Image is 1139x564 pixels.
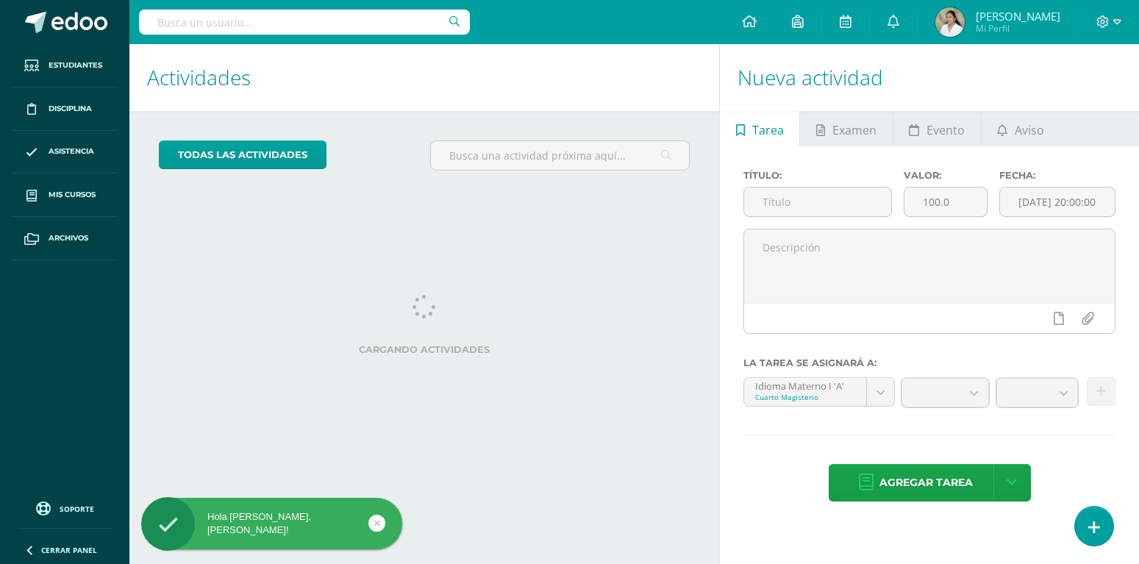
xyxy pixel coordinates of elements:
label: La tarea se asignará a: [743,357,1115,368]
a: Soporte [18,498,112,518]
a: Archivos [12,217,118,260]
input: Título [744,188,890,216]
a: Mis cursos [12,174,118,217]
span: Aviso [1015,113,1044,148]
input: Busca una actividad próxima aquí... [431,141,689,170]
span: Soporte [60,504,94,514]
span: Cerrar panel [41,545,97,555]
div: Hola [PERSON_NAME], [PERSON_NAME]! [141,510,402,537]
h1: Nueva actividad [738,44,1121,111]
a: Estudiantes [12,44,118,88]
span: Tarea [752,113,784,148]
input: Puntos máximos [904,188,987,216]
span: Disciplina [49,103,92,115]
a: Asistencia [12,131,118,174]
a: Disciplina [12,88,118,131]
span: Asistencia [49,146,94,157]
span: Estudiantes [49,60,102,71]
input: Busca un usuario... [139,10,470,35]
a: Evento [893,111,981,146]
span: [PERSON_NAME] [976,9,1060,24]
span: Evento [926,113,965,148]
label: Título: [743,170,891,181]
span: Archivos [49,232,88,244]
div: Cuarto Magisterio [755,392,855,402]
label: Valor: [904,170,988,181]
a: Tarea [720,111,799,146]
a: Aviso [982,111,1060,146]
img: 72579b7130a5826b0bbff5ce12d86292.png [935,7,965,37]
div: Idioma Materno I 'A' [755,378,855,392]
span: Examen [832,113,876,148]
a: Examen [800,111,892,146]
h1: Actividades [147,44,701,111]
label: Cargando actividades [159,344,690,355]
a: todas las Actividades [159,140,326,169]
span: Mi Perfil [976,22,1060,35]
label: Fecha: [999,170,1115,181]
input: Fecha de entrega [1000,188,1115,216]
a: Idioma Materno I 'A'Cuarto Magisterio [744,378,894,406]
span: Mis cursos [49,189,96,201]
span: Agregar tarea [879,465,973,501]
